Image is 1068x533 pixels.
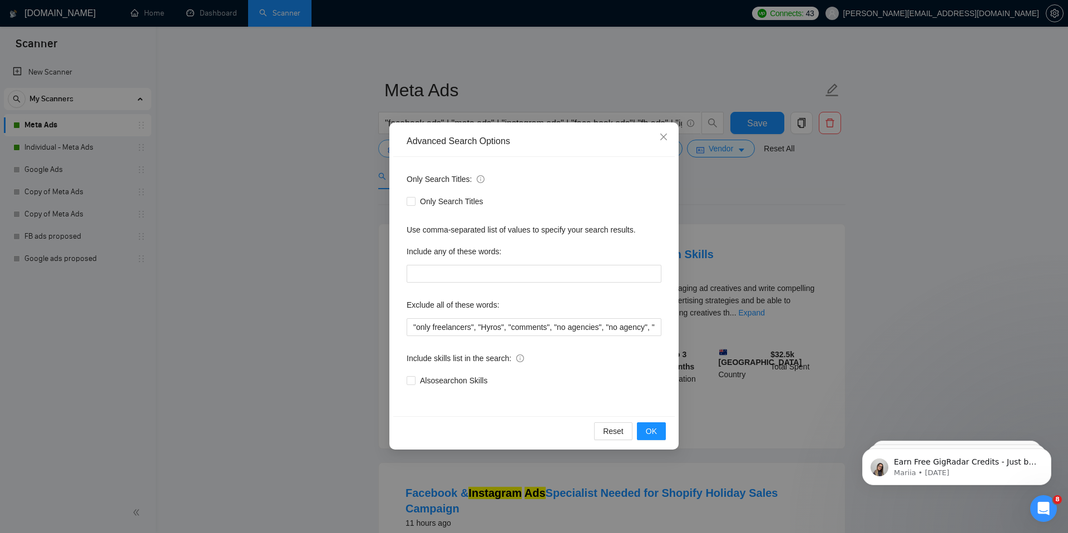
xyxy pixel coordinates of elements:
[416,374,492,387] span: Also search on Skills
[646,425,657,437] span: OK
[407,224,661,236] div: Use comma-separated list of values to specify your search results.
[477,175,484,183] span: info-circle
[649,122,679,152] button: Close
[516,354,524,362] span: info-circle
[407,296,500,314] label: Exclude all of these words:
[594,422,632,440] button: Reset
[1030,495,1057,522] iframe: Intercom live chat
[407,243,501,260] label: Include any of these words:
[416,195,488,208] span: Only Search Titles
[637,422,666,440] button: OK
[659,132,668,141] span: close
[407,173,484,185] span: Only Search Titles:
[1053,495,1062,504] span: 8
[603,425,624,437] span: Reset
[845,425,1068,503] iframe: Intercom notifications message
[407,135,661,147] div: Advanced Search Options
[407,352,524,364] span: Include skills list in the search:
